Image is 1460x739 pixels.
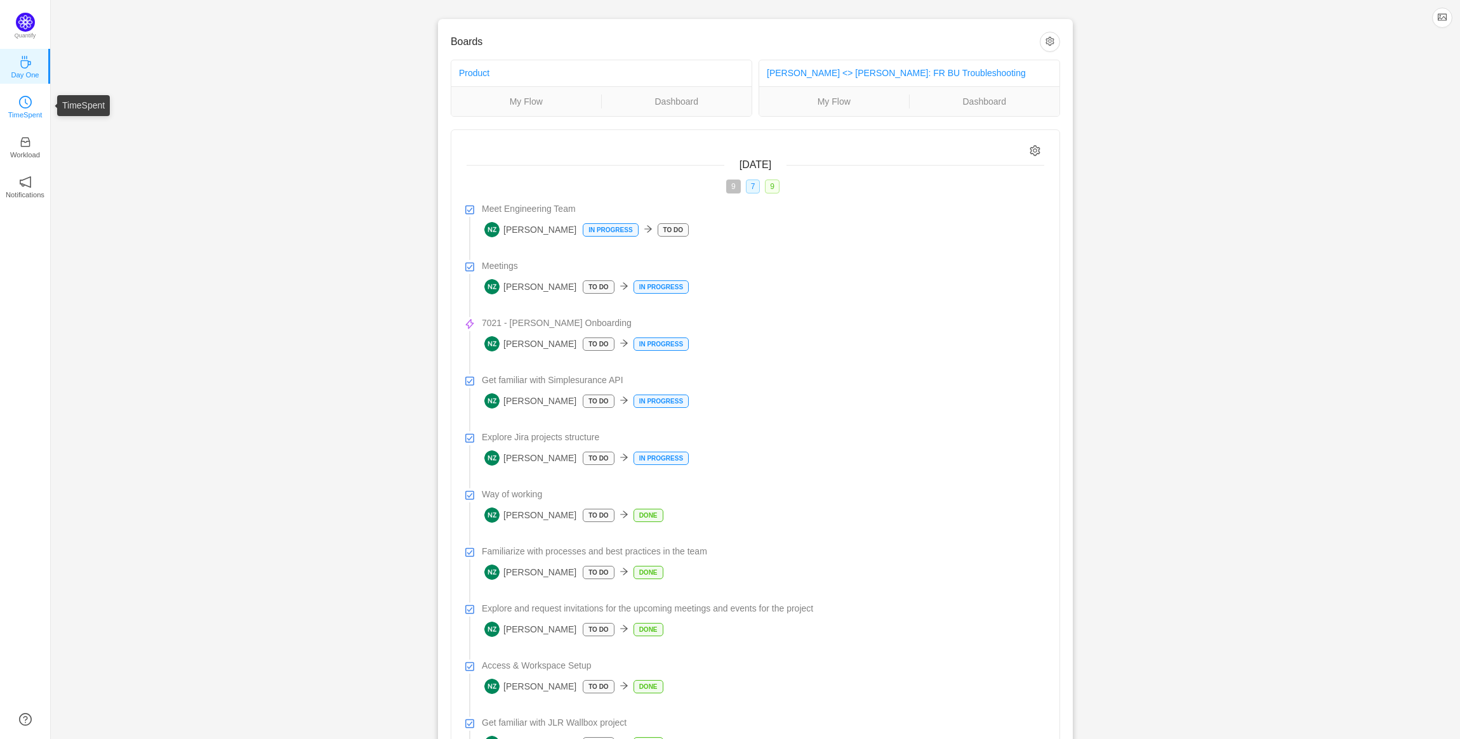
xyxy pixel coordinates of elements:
[482,602,813,615] span: Explore and request invitations for the upcoming meetings and events for the project
[634,281,688,293] p: In Progress
[16,13,35,32] img: Quantify
[602,95,752,108] a: Dashboard
[484,565,576,580] span: [PERSON_NAME]
[484,336,500,351] img: NZ
[634,395,688,407] p: In Progress
[1030,145,1040,156] i: icon: setting
[759,95,909,108] a: My Flow
[620,624,628,633] i: icon: arrow-right
[620,282,628,291] i: icon: arrow-right
[482,431,599,444] span: Explore Jira projects structure
[583,681,613,693] p: To Do
[459,68,489,78] a: Product
[482,488,1044,501] a: Way of working
[19,56,32,69] i: icon: coffee
[19,713,32,726] a: icon: question-circle
[620,339,628,348] i: icon: arrow-right
[484,507,576,523] span: [PERSON_NAME]
[482,317,1044,330] a: 7021 - [PERSON_NAME] Onboarding
[482,259,518,273] span: Meetings
[482,202,576,216] span: Meet Engineering Team
[634,624,663,636] p: Done
[484,450,576,466] span: [PERSON_NAME]
[620,567,628,576] i: icon: arrow-right
[484,679,500,694] img: NZ
[19,100,32,112] a: icon: clock-circleTimeSpent
[658,224,688,236] p: To Do
[583,281,613,293] p: To Do
[482,545,1044,558] a: Familiarize with processes and best practices in the team
[767,68,1026,78] a: [PERSON_NAME] <> [PERSON_NAME]: FR BU Troubleshooting
[484,622,576,637] span: [PERSON_NAME]
[11,69,39,81] p: Day One
[644,225,653,233] i: icon: arrow-right
[482,374,623,387] span: Get familiar with Simplesurance API
[482,374,1044,387] a: Get familiar with Simplesurance API
[8,109,43,121] p: TimeSpent
[482,545,707,558] span: Familiarize with processes and best practices in the team
[482,488,542,501] span: Way of working
[19,60,32,72] a: icon: coffeeDay One
[482,659,1044,672] a: Access & Workspace Setup
[451,95,601,108] a: My Flow
[583,395,613,407] p: To Do
[484,279,500,294] img: NZ
[484,222,500,237] img: NZ
[482,602,1044,615] a: Explore and request invitations for the upcoming meetings and events for the project
[482,716,627,729] span: Get familiar with JLR Wallbox project
[740,159,771,170] span: [DATE]
[1040,32,1060,52] button: icon: setting
[583,224,637,236] p: In Progress
[634,509,663,521] p: Done
[583,624,613,636] p: To Do
[19,140,32,152] a: icon: inboxWorkload
[910,95,1060,108] a: Dashboard
[634,452,688,464] p: In Progress
[19,180,32,192] a: icon: notificationNotifications
[484,679,576,694] span: [PERSON_NAME]
[482,259,1044,273] a: Meetings
[484,622,500,637] img: NZ
[634,681,663,693] p: Done
[583,338,613,350] p: To Do
[484,393,576,409] span: [PERSON_NAME]
[634,566,663,579] p: Done
[746,180,760,193] span: 7
[620,396,628,405] i: icon: arrow-right
[482,317,632,330] span: 7021 - [PERSON_NAME] Onboarding
[484,222,576,237] span: [PERSON_NAME]
[620,453,628,462] i: icon: arrow-right
[484,393,500,409] img: NZ
[583,452,613,464] p: To Do
[1432,8,1452,28] button: icon: picture
[583,566,613,579] p: To Do
[765,180,780,193] span: 9
[634,338,688,350] p: In Progress
[482,659,591,672] span: Access & Workspace Setup
[19,176,32,188] i: icon: notification
[583,509,613,521] p: To Do
[726,180,741,193] span: 9
[484,336,576,351] span: [PERSON_NAME]
[10,149,40,160] p: Workload
[484,507,500,523] img: NZ
[482,202,1044,216] a: Meet Engineering Team
[19,96,32,108] i: icon: clock-circle
[482,431,1044,444] a: Explore Jira projects structure
[484,565,500,580] img: NZ
[620,681,628,690] i: icon: arrow-right
[484,279,576,294] span: [PERSON_NAME]
[19,136,32,148] i: icon: inbox
[482,716,1044,729] a: Get familiar with JLR Wallbox project
[451,36,1040,48] h3: Boards
[620,510,628,519] i: icon: arrow-right
[15,32,36,41] p: Quantify
[484,450,500,466] img: NZ
[6,189,44,200] p: Notifications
